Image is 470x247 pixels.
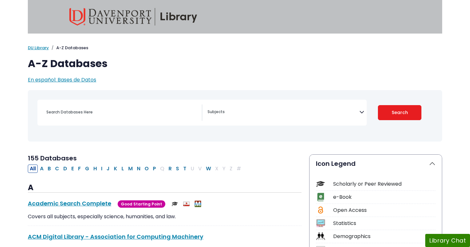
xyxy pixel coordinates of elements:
[43,107,202,117] input: Search database by title or keyword
[333,193,435,201] div: e-Book
[208,110,359,115] textarea: Search
[167,165,174,173] button: Filter Results R
[38,165,45,173] button: Filter Results A
[76,165,83,173] button: Filter Results F
[83,165,91,173] button: Filter Results G
[28,90,442,142] nav: Search filters
[105,165,112,173] button: Filter Results J
[91,165,99,173] button: Filter Results H
[316,193,325,201] img: Icon e-Book
[120,165,126,173] button: Filter Results L
[28,165,244,172] div: Alpha-list to filter by first letter of database name
[28,165,38,173] button: All
[316,180,325,188] img: Icon Scholarly or Peer Reviewed
[49,45,88,51] li: A-Z Databases
[135,165,142,173] button: Filter Results N
[143,165,151,173] button: Filter Results O
[172,201,178,207] img: Scholarly or Peer Reviewed
[61,165,69,173] button: Filter Results D
[317,206,325,214] img: Icon Open Access
[28,183,302,193] h3: A
[425,234,470,247] button: Library Chat
[53,165,61,173] button: Filter Results C
[333,180,435,188] div: Scholarly or Peer Reviewed
[316,232,325,241] img: Icon Demographics
[181,165,188,173] button: Filter Results T
[204,165,213,173] button: Filter Results W
[118,200,165,208] span: Good Starting Point
[28,213,302,220] p: Covers all subjects, especially science, humanities, and law.
[28,76,96,83] a: En español: Bases de Datos
[46,165,53,173] button: Filter Results B
[174,165,181,173] button: Filter Results S
[112,165,119,173] button: Filter Results K
[151,165,158,173] button: Filter Results P
[333,220,435,227] div: Statistics
[28,233,203,241] a: ACM Digital Library - Association for Computing Machinery
[378,105,422,120] button: Submit for Search Results
[183,201,190,207] img: Audio & Video
[69,165,76,173] button: Filter Results E
[333,233,435,240] div: Demographics
[69,8,197,26] img: Davenport University Library
[28,45,442,51] nav: breadcrumb
[28,45,49,51] a: DU Library
[316,219,325,228] img: Icon Statistics
[99,165,104,173] button: Filter Results I
[28,199,111,207] a: Academic Search Complete
[309,155,442,173] button: Icon Legend
[28,58,442,70] h1: A-Z Databases
[195,201,201,207] img: MeL (Michigan electronic Library)
[28,154,77,163] span: 155 Databases
[333,206,435,214] div: Open Access
[126,165,135,173] button: Filter Results M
